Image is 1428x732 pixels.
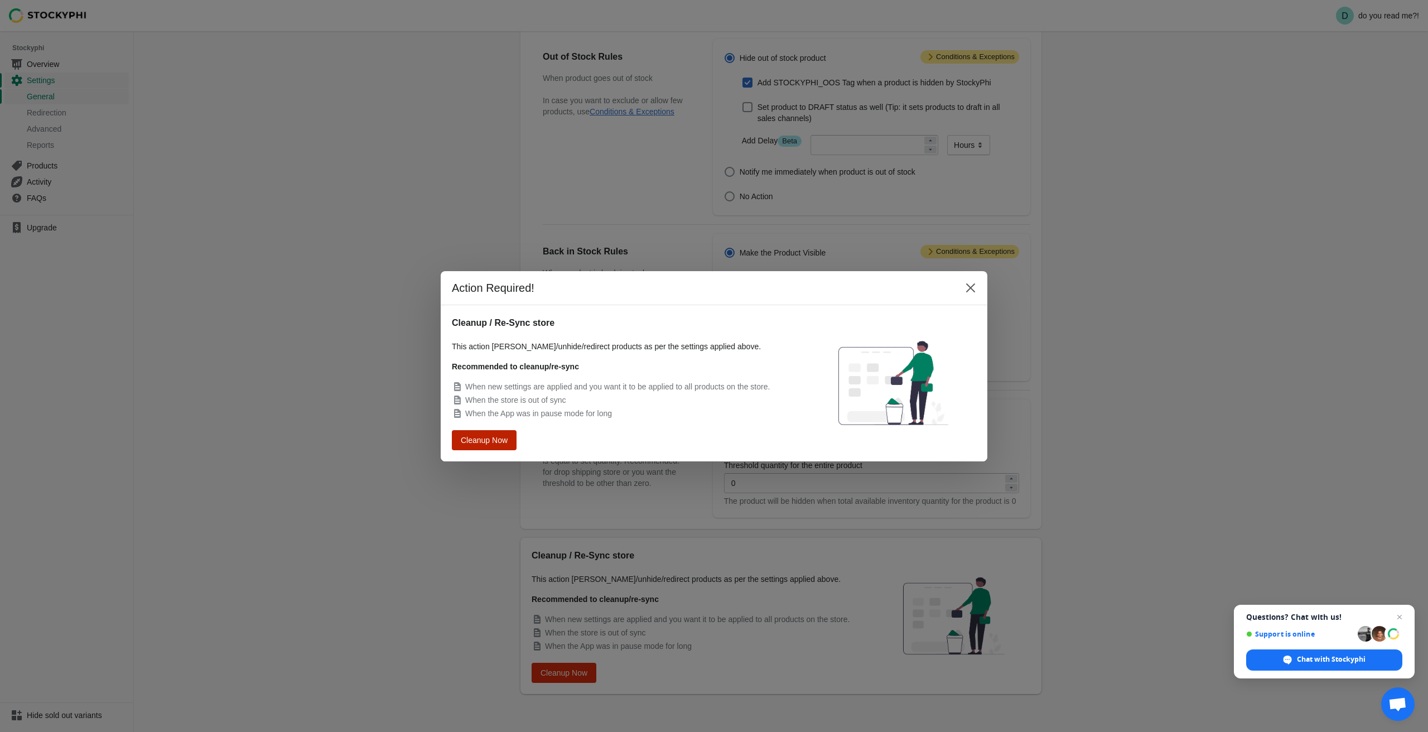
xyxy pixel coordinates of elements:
span: When the store is out of sync [465,396,566,404]
span: Close chat [1393,610,1406,624]
span: Support is online [1246,630,1354,638]
strong: Recommended to cleanup/re-sync [452,362,579,371]
h2: Cleanup / Re-Sync store [452,316,799,330]
div: Open chat [1381,687,1415,721]
span: Chat with Stockyphi [1297,654,1366,664]
span: When new settings are applied and you want it to be applied to all products on the store. [465,382,770,391]
p: This action [PERSON_NAME]/unhide/redirect products as per the settings applied above. [452,341,799,352]
span: Cleanup Now [463,436,505,444]
button: Close [961,278,981,298]
div: Chat with Stockyphi [1246,649,1402,671]
span: When the App was in pause mode for long [465,409,612,418]
button: Cleanup Now [455,431,513,449]
h2: Action Required! [452,280,949,296]
span: Questions? Chat with us! [1246,613,1402,622]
